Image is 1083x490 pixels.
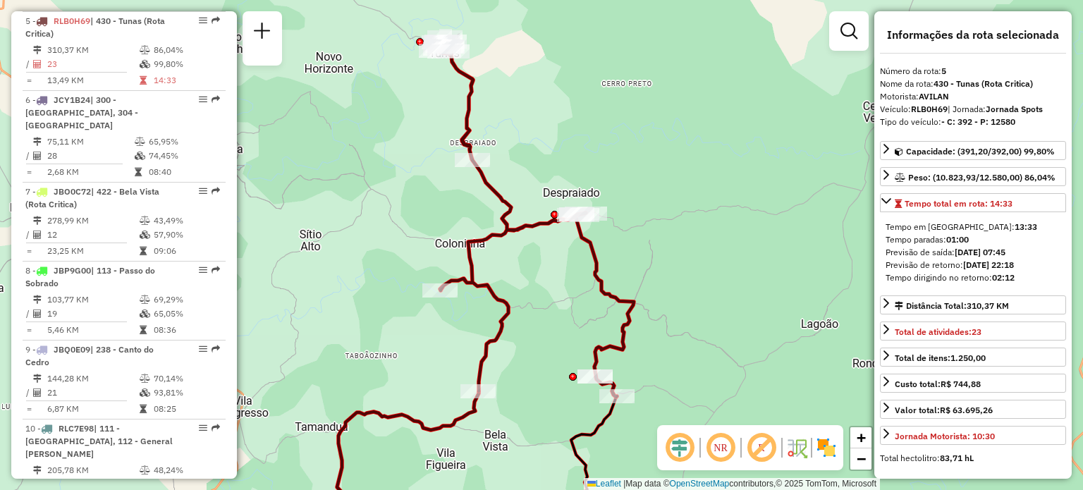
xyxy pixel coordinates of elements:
[25,57,32,71] td: /
[47,402,139,416] td: 6,87 KM
[895,378,981,391] div: Custo total:
[25,402,32,416] td: =
[33,137,42,146] i: Distância Total
[908,172,1056,183] span: Peso: (10.823,93/12.580,00) 86,04%
[153,228,220,242] td: 57,90%
[25,423,173,459] span: | 111 - [GEOGRAPHIC_DATA], 112 - General [PERSON_NAME]
[47,43,139,57] td: 310,37 KM
[704,431,738,465] span: Ocultar NR
[880,116,1066,128] div: Tipo do veículo:
[153,43,220,57] td: 86,04%
[911,104,948,114] strong: RLB0H69
[212,95,220,104] em: Rota exportada
[140,231,150,239] i: % de utilização da cubagem
[955,247,1005,257] strong: [DATE] 07:45
[153,307,220,321] td: 65,05%
[857,450,866,467] span: −
[880,78,1066,90] div: Nome da rota:
[148,165,219,179] td: 08:40
[54,265,91,276] span: JBP9G00
[47,323,139,337] td: 5,46 KM
[135,168,142,176] i: Tempo total em rota
[986,104,1043,114] strong: Jornada Spots
[33,374,42,383] i: Distância Total
[47,149,134,163] td: 28
[880,348,1066,367] a: Total de itens:1.250,00
[25,149,32,163] td: /
[587,479,621,489] a: Leaflet
[153,214,220,228] td: 43,49%
[886,246,1060,259] div: Previsão de saída:
[199,424,207,432] em: Opções
[895,404,993,417] div: Valor total:
[47,73,139,87] td: 13,49 KM
[153,386,220,400] td: 93,81%
[880,321,1066,341] a: Total de atividades:23
[212,266,220,274] em: Rota exportada
[25,228,32,242] td: /
[199,187,207,195] em: Opções
[47,228,139,242] td: 12
[895,430,995,443] div: Jornada Motorista: 10:30
[33,388,42,397] i: Total de Atividades
[895,326,981,337] span: Total de atividades:
[880,65,1066,78] div: Número da rota:
[153,57,220,71] td: 99,80%
[25,344,154,367] span: 9 -
[148,135,219,149] td: 65,95%
[850,448,871,470] a: Zoom out
[47,463,139,477] td: 205,78 KM
[785,436,808,459] img: Fluxo de ruas
[54,344,90,355] span: JBQ0E09
[135,152,145,160] i: % de utilização da cubagem
[33,295,42,304] i: Distância Total
[886,233,1060,246] div: Tempo paradas:
[880,167,1066,186] a: Peso: (10.823,93/12.580,00) 86,04%
[584,478,880,490] div: Map data © contributors,© 2025 TomTom, Microsoft
[140,388,150,397] i: % de utilização da cubagem
[963,259,1014,270] strong: [DATE] 22:18
[25,16,165,39] span: | 430 - Tunas (Rota Critica)
[880,400,1066,419] a: Valor total:R$ 63.695,26
[140,374,150,383] i: % de utilização do peso
[33,310,42,318] i: Total de Atividades
[199,95,207,104] em: Opções
[33,216,42,225] i: Distância Total
[140,405,147,413] i: Tempo total em rota
[140,60,150,68] i: % de utilização da cubagem
[857,429,866,446] span: +
[212,424,220,432] em: Rota exportada
[33,152,42,160] i: Total de Atividades
[59,423,94,434] span: RLC7E98
[25,73,32,87] td: =
[212,345,220,353] em: Rota exportada
[880,103,1066,116] div: Veículo:
[47,372,139,386] td: 144,28 KM
[153,323,220,337] td: 08:36
[950,353,986,363] strong: 1.250,00
[140,326,147,334] i: Tempo total em rota
[153,244,220,258] td: 09:06
[880,374,1066,393] a: Custo total:R$ 744,88
[934,78,1033,89] strong: 430 - Tunas (Rota Critica)
[906,146,1055,157] span: Capacidade: (391,20/392,00) 99,80%
[47,386,139,400] td: 21
[25,165,32,179] td: =
[212,16,220,25] em: Rota exportada
[212,187,220,195] em: Rota exportada
[47,57,139,71] td: 23
[33,60,42,68] i: Total de Atividades
[948,104,1043,114] span: | Jornada:
[54,186,91,197] span: JBO0C72
[135,137,145,146] i: % de utilização do peso
[919,91,949,102] strong: AVILAN
[54,16,90,26] span: RLB0H69
[815,436,838,459] img: Exibir/Ocultar setores
[880,295,1066,314] a: Distância Total:310,37 KM
[946,234,969,245] strong: 01:00
[880,90,1066,103] div: Motorista:
[153,372,220,386] td: 70,14%
[850,427,871,448] a: Zoom in
[972,326,981,337] strong: 23
[1015,221,1037,232] strong: 13:33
